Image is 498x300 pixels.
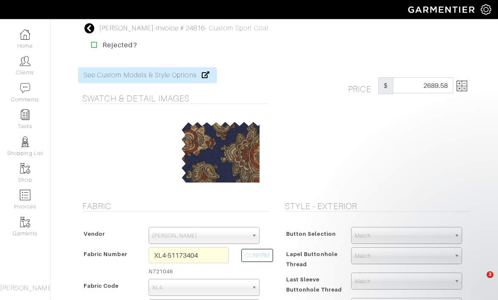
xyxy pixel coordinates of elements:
img: orders-icon-0abe47150d42831381b5fb84f609e132dff9fe21cb692f30cb5eec754e2cba89.png [20,190,30,200]
span: Lapel Buttonhole Thread [286,248,338,270]
strong: Rejected? [103,41,137,49]
img: comment-icon-a0a6a9ef722e966f86d9cbdc48e553b5cf19dbc54f86b18d962a5391bc8f6eb6.png [20,83,30,93]
img: garments-icon-b7da505a4dc4fd61783c78ac3ca0ef83fa9d6f193b1c9dc38574b1d14d53ca28.png [20,217,30,227]
span: XL4 [152,279,248,296]
a: [PERSON_NAME] [99,25,154,32]
a: Invoice # 24816 [156,25,205,32]
iframe: Intercom live chat [469,271,490,292]
span: Button Selection [286,228,336,240]
button: CONFIRM [241,249,273,262]
span: $ [378,77,393,94]
img: Open Price Breakdown [457,81,467,91]
img: gear-icon-white-bd11855cb880d31180b6d7d6211b90ccbf57a29d726f0c71d8c61bd08dd39cc2.png [481,4,491,15]
img: garmentier-logo-header-white-b43fb05a5012e4ada735d5af1a66efaba907eab6374d6393d1fbf88cb4ef424d.png [404,2,481,17]
h5: Swatch & Detail Images [82,93,268,104]
span: Fabric Code [84,280,119,292]
div: - - Custom Sport Coat [99,23,269,33]
small: N721046 [149,267,229,275]
span: 3 [487,271,493,278]
span: Vendor [84,228,105,240]
h5: Price [348,77,378,94]
h5: Style - Exterior [285,201,471,211]
span: [PERSON_NAME] [152,227,248,244]
h5: Fabric [82,201,268,211]
img: stylists-icon-eb353228a002819b7ec25b43dbf5f0378dd9e0616d9560372ff212230b889e62.png [20,136,30,147]
img: reminder-icon-8004d30b9f0a5d33ae49ab947aed9ed385cf756f9e5892f1edd6e32f2345188e.png [20,109,30,120]
a: See Custom Models & Style Options [78,67,217,83]
span: Match [355,273,451,290]
img: dashboard-icon-dbcd8f5a0b271acd01030246c82b418ddd0df26cd7fceb0bd07c9910d44c42f6.png [20,29,30,40]
img: clients-icon-6bae9207a08558b7cb47a8932f037763ab4055f8c8b6bfacd5dc20c3e0201464.png [20,56,30,66]
span: Fabric Number [84,248,127,260]
img: garments-icon-b7da505a4dc4fd61783c78ac3ca0ef83fa9d6f193b1c9dc38574b1d14d53ca28.png [20,163,30,174]
span: Last Sleeve Buttonhole Thread [286,273,342,296]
